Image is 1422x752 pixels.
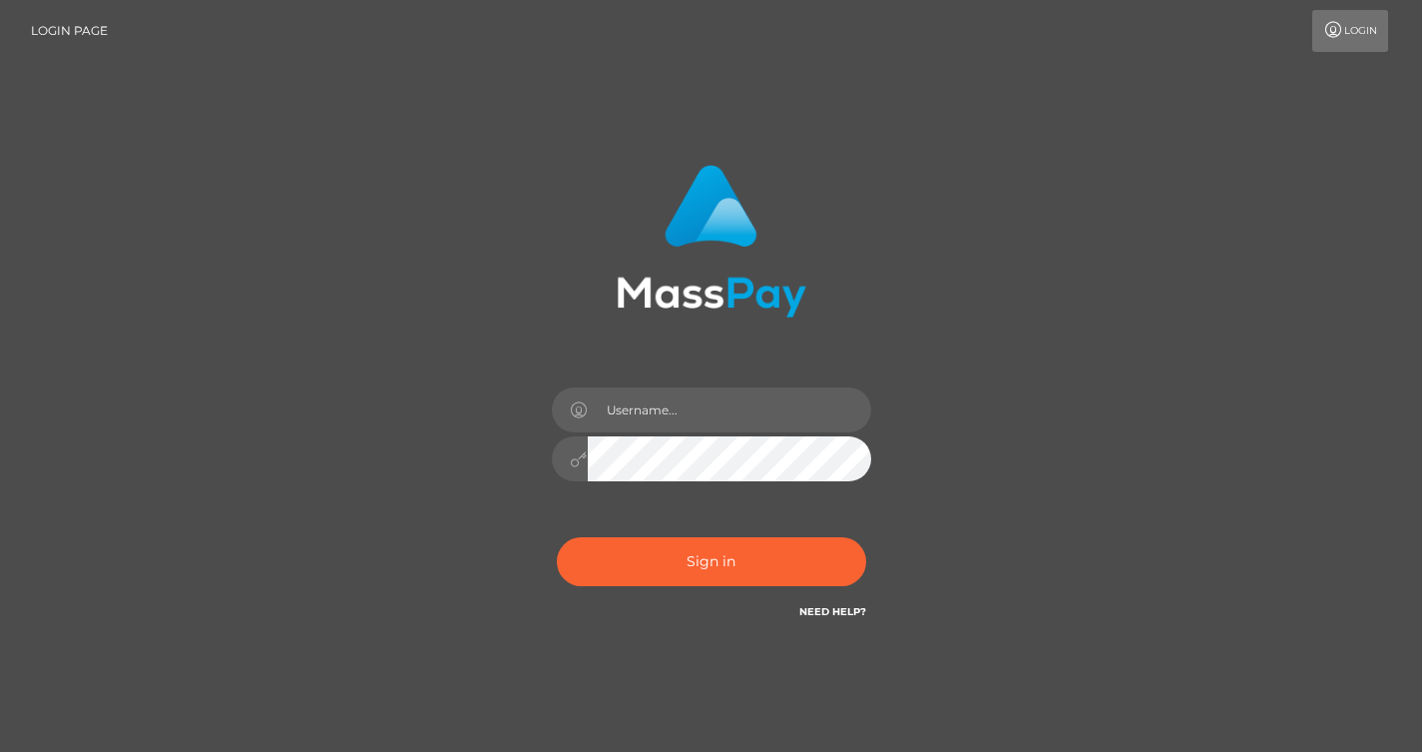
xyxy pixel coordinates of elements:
[31,10,108,52] a: Login Page
[588,387,871,432] input: Username...
[557,537,866,586] button: Sign in
[617,165,806,318] img: MassPay Login
[1312,10,1388,52] a: Login
[799,605,866,618] a: Need Help?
